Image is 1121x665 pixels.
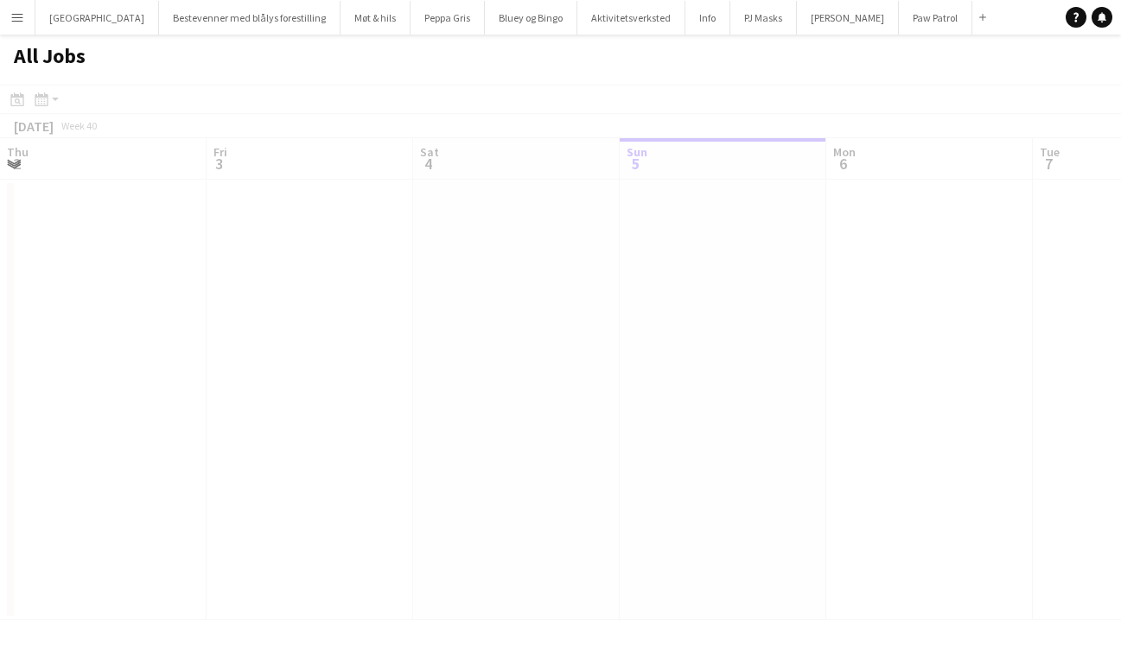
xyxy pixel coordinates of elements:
[685,1,730,35] button: Info
[159,1,341,35] button: Bestevenner med blålys forestilling
[485,1,577,35] button: Bluey og Bingo
[35,1,159,35] button: [GEOGRAPHIC_DATA]
[730,1,797,35] button: PJ Masks
[797,1,899,35] button: [PERSON_NAME]
[577,1,685,35] button: Aktivitetsverksted
[899,1,972,35] button: Paw Patrol
[411,1,485,35] button: Peppa Gris
[341,1,411,35] button: Møt & hils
